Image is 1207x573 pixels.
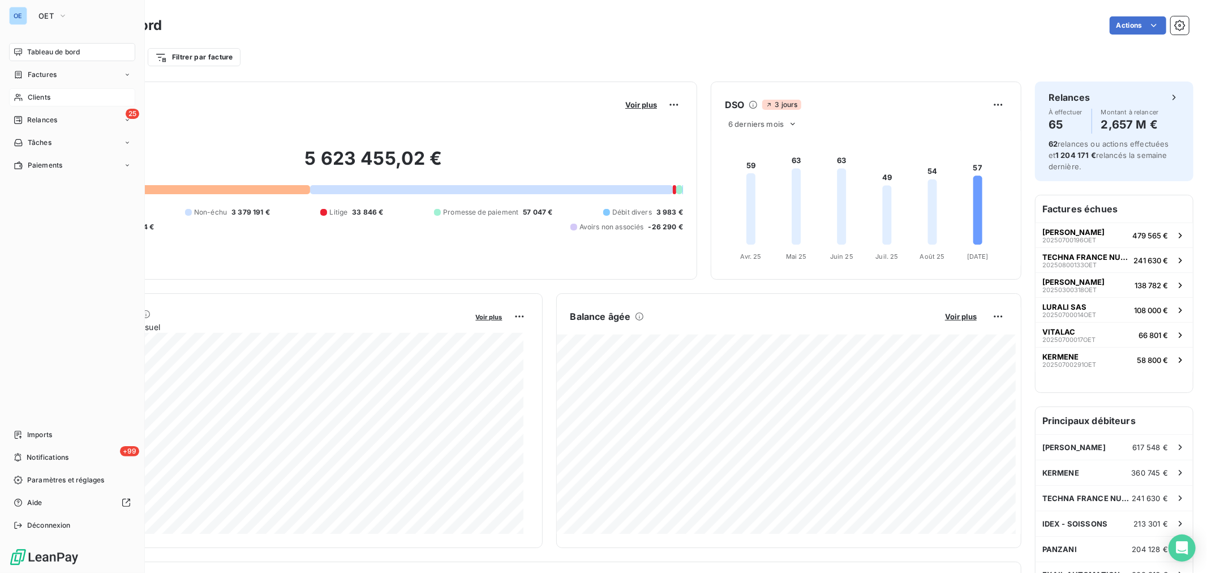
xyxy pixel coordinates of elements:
[612,207,652,217] span: Débit divers
[1042,228,1105,237] span: [PERSON_NAME]
[1133,443,1168,452] span: 617 548 €
[622,100,660,110] button: Voir plus
[1132,545,1168,554] span: 204 128 €
[9,494,135,512] a: Aide
[148,48,240,66] button: Filtrer par facture
[1042,327,1075,336] span: VITALAC
[1101,116,1159,134] h4: 2,657 M €
[9,7,27,25] div: OE
[231,207,270,217] span: 3 379 191 €
[27,452,68,463] span: Notifications
[1110,16,1166,35] button: Actions
[28,160,62,170] span: Paiements
[1169,534,1196,562] div: Open Intercom Messenger
[473,311,506,322] button: Voir plus
[27,498,42,508] span: Aide
[1036,347,1193,372] button: KERMENE20250700291OET58 800 €
[1042,277,1105,286] span: [PERSON_NAME]
[1042,545,1077,554] span: PANZANI
[443,207,518,217] span: Promesse de paiement
[352,207,383,217] span: 33 846 €
[27,520,71,531] span: Déconnexion
[1049,139,1169,171] span: relances ou actions effectuées et relancés la semaine dernière.
[9,548,79,566] img: Logo LeanPay
[625,100,657,109] span: Voir plus
[830,253,853,260] tspan: Juin 25
[945,312,977,321] span: Voir plus
[329,207,347,217] span: Litige
[1139,331,1168,340] span: 66 801 €
[1132,468,1168,477] span: 360 745 €
[1132,494,1168,503] span: 241 630 €
[1133,256,1168,265] span: 241 630 €
[194,207,227,217] span: Non-échu
[579,222,644,232] span: Avoirs non associés
[1042,352,1079,361] span: KERMENE
[1042,237,1096,243] span: 20250700196OET
[1042,443,1106,452] span: [PERSON_NAME]
[1036,195,1193,223] h6: Factures échues
[1042,336,1096,343] span: 20250700017OET
[1036,407,1193,434] h6: Principaux débiteurs
[64,321,468,333] span: Chiffre d'affaires mensuel
[1042,253,1129,262] span: TECHNA FRANCE NUTRITION
[648,222,683,232] span: -26 290 €
[1036,297,1193,322] button: LURALI SAS20250700014OET108 000 €
[1036,247,1193,272] button: TECHNA FRANCE NUTRITION20250800133OET241 630 €
[1135,281,1168,290] span: 138 782 €
[1042,262,1097,268] span: 20250800133OET
[942,311,980,322] button: Voir plus
[120,446,139,456] span: +99
[27,430,52,440] span: Imports
[1049,116,1083,134] h4: 65
[1049,109,1083,116] span: À effectuer
[920,253,945,260] tspan: Août 25
[1042,494,1132,503] span: TECHNA FRANCE NUTRITION
[1049,91,1090,104] h6: Relances
[1036,223,1193,247] button: [PERSON_NAME]20250700196OET479 565 €
[1036,322,1193,347] button: VITALAC20250700017OET66 801 €
[27,47,80,57] span: Tableau de bord
[786,253,807,260] tspan: Mai 25
[64,147,683,181] h2: 5 623 455,02 €
[28,70,57,80] span: Factures
[728,119,784,129] span: 6 derniers mois
[1134,306,1168,315] span: 108 000 €
[967,253,989,260] tspan: [DATE]
[1101,109,1159,116] span: Montant à relancer
[1042,311,1096,318] span: 20250700014OET
[1036,272,1193,297] button: [PERSON_NAME]20250300318OET138 782 €
[27,475,104,485] span: Paramètres et réglages
[656,207,683,217] span: 3 983 €
[1042,361,1096,368] span: 20250700291OET
[1049,139,1058,148] span: 62
[38,11,54,20] span: OET
[875,253,898,260] tspan: Juil. 25
[523,207,552,217] span: 57 047 €
[1042,286,1097,293] span: 20250300318OET
[476,313,502,321] span: Voir plus
[1042,302,1086,311] span: LURALI SAS
[1042,468,1079,477] span: KERMENE
[1137,356,1168,365] span: 58 800 €
[1134,519,1168,528] span: 213 301 €
[27,115,57,125] span: Relances
[762,100,801,110] span: 3 jours
[28,92,50,102] span: Clients
[1042,519,1107,528] span: IDEX - SOISSONS
[28,138,51,148] span: Tâches
[126,109,139,119] span: 25
[570,310,631,323] h6: Balance âgée
[1055,151,1096,160] span: 1 204 171 €
[725,98,744,112] h6: DSO
[1132,231,1168,240] span: 479 565 €
[741,253,762,260] tspan: Avr. 25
